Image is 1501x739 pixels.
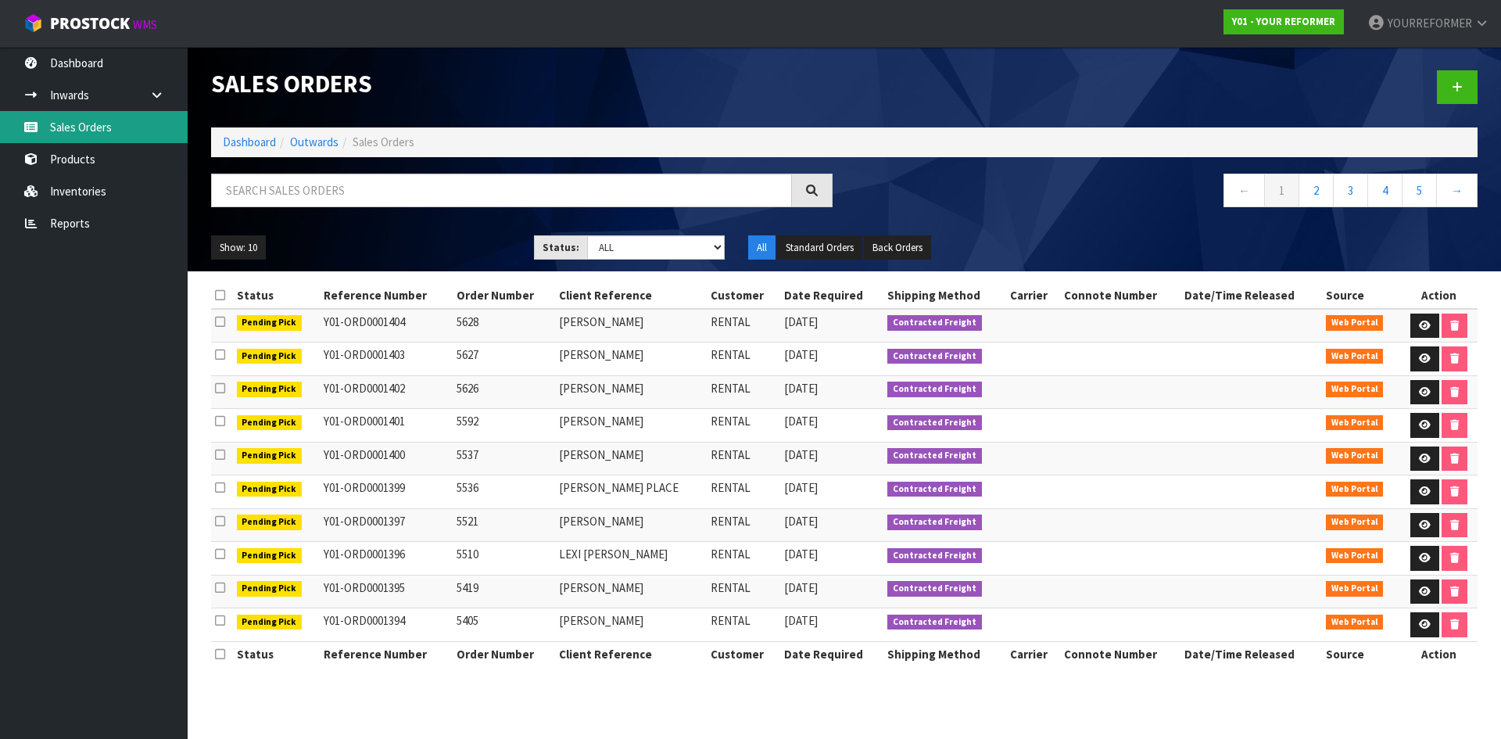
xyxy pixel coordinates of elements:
[555,608,708,642] td: [PERSON_NAME]
[887,615,982,630] span: Contracted Freight
[555,409,708,443] td: [PERSON_NAME]
[237,548,303,564] span: Pending Pick
[237,349,303,364] span: Pending Pick
[1333,174,1368,207] a: 3
[707,608,779,642] td: RENTAL
[1232,15,1335,28] strong: Y01 - YOUR REFORMER
[555,575,708,608] td: [PERSON_NAME]
[555,309,708,343] td: [PERSON_NAME]
[883,283,1005,308] th: Shipping Method
[453,343,554,376] td: 5627
[453,542,554,576] td: 5510
[707,343,779,376] td: RENTAL
[784,580,818,595] span: [DATE]
[856,174,1478,212] nav: Page navigation
[23,13,43,33] img: cube-alt.png
[887,382,982,397] span: Contracted Freight
[1326,515,1384,530] span: Web Portal
[555,542,708,576] td: LEXI [PERSON_NAME]
[453,641,554,666] th: Order Number
[320,575,453,608] td: Y01-ORD0001395
[320,608,453,642] td: Y01-ORD0001394
[887,548,982,564] span: Contracted Freight
[555,375,708,409] td: [PERSON_NAME]
[887,515,982,530] span: Contracted Freight
[780,641,884,666] th: Date Required
[887,448,982,464] span: Contracted Freight
[453,309,554,343] td: 5628
[290,135,339,149] a: Outwards
[320,343,453,376] td: Y01-ORD0001403
[780,283,884,308] th: Date Required
[320,508,453,542] td: Y01-ORD0001397
[237,482,303,497] span: Pending Pick
[707,442,779,475] td: RENTAL
[233,283,321,308] th: Status
[777,235,862,260] button: Standard Orders
[320,442,453,475] td: Y01-ORD0001400
[211,70,833,97] h1: Sales Orders
[1400,283,1478,308] th: Action
[1400,641,1478,666] th: Action
[1223,174,1265,207] a: ←
[1180,283,1322,308] th: Date/Time Released
[1180,641,1322,666] th: Date/Time Released
[320,283,453,308] th: Reference Number
[555,475,708,509] td: [PERSON_NAME] PLACE
[707,409,779,443] td: RENTAL
[320,309,453,343] td: Y01-ORD0001404
[211,174,792,207] input: Search sales orders
[211,235,266,260] button: Show: 10
[784,414,818,429] span: [DATE]
[1326,415,1384,431] span: Web Portal
[453,508,554,542] td: 5521
[1326,548,1384,564] span: Web Portal
[864,235,931,260] button: Back Orders
[453,575,554,608] td: 5419
[1326,382,1384,397] span: Web Portal
[453,283,554,308] th: Order Number
[237,415,303,431] span: Pending Pick
[887,482,982,497] span: Contracted Freight
[555,508,708,542] td: [PERSON_NAME]
[707,575,779,608] td: RENTAL
[784,480,818,495] span: [DATE]
[887,349,982,364] span: Contracted Freight
[237,581,303,597] span: Pending Pick
[707,508,779,542] td: RENTAL
[353,135,414,149] span: Sales Orders
[1322,283,1400,308] th: Source
[237,382,303,397] span: Pending Pick
[784,514,818,529] span: [DATE]
[1060,283,1180,308] th: Connote Number
[1326,349,1384,364] span: Web Portal
[1436,174,1478,207] a: →
[1326,482,1384,497] span: Web Portal
[784,347,818,362] span: [DATE]
[320,409,453,443] td: Y01-ORD0001401
[555,641,708,666] th: Client Reference
[320,375,453,409] td: Y01-ORD0001402
[1060,641,1180,666] th: Connote Number
[784,381,818,396] span: [DATE]
[1326,581,1384,597] span: Web Portal
[223,135,276,149] a: Dashboard
[748,235,776,260] button: All
[887,315,982,331] span: Contracted Freight
[1388,16,1472,30] span: YOURREFORMER
[784,314,818,329] span: [DATE]
[320,542,453,576] td: Y01-ORD0001396
[707,309,779,343] td: RENTAL
[453,409,554,443] td: 5592
[784,447,818,462] span: [DATE]
[1006,641,1060,666] th: Carrier
[1322,641,1400,666] th: Source
[887,581,982,597] span: Contracted Freight
[453,442,554,475] td: 5537
[237,315,303,331] span: Pending Pick
[320,475,453,509] td: Y01-ORD0001399
[1326,315,1384,331] span: Web Portal
[555,343,708,376] td: [PERSON_NAME]
[707,641,779,666] th: Customer
[50,13,130,34] span: ProStock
